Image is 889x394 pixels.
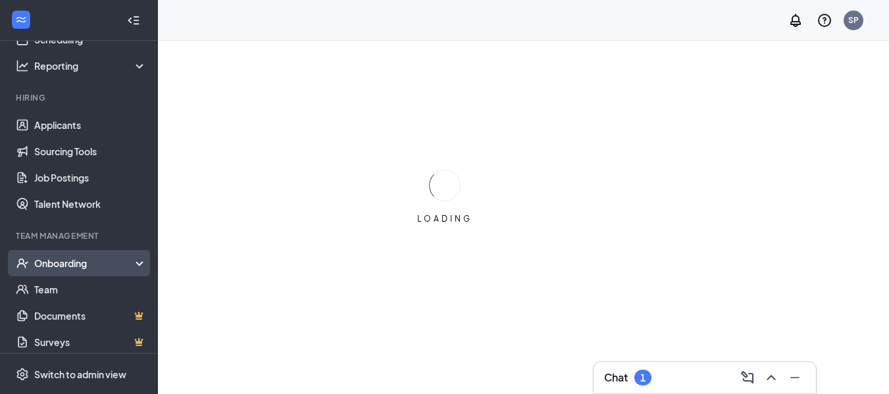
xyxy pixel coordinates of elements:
[740,370,755,385] svg: ComposeMessage
[16,368,29,381] svg: Settings
[34,112,147,138] a: Applicants
[761,367,782,388] button: ChevronUp
[34,164,147,191] a: Job Postings
[412,213,478,224] div: LOADING
[788,12,803,28] svg: Notifications
[16,59,29,72] svg: Analysis
[763,370,779,385] svg: ChevronUp
[16,257,29,270] svg: UserCheck
[817,12,832,28] svg: QuestionInfo
[34,138,147,164] a: Sourcing Tools
[34,257,136,270] div: Onboarding
[34,303,147,329] a: DocumentsCrown
[34,191,147,217] a: Talent Network
[640,372,646,383] div: 1
[604,370,628,385] h3: Chat
[14,13,28,26] svg: WorkstreamLogo
[848,14,859,26] div: SP
[34,368,126,381] div: Switch to admin view
[34,276,147,303] a: Team
[787,370,803,385] svg: Minimize
[34,329,147,355] a: SurveysCrown
[737,367,758,388] button: ComposeMessage
[16,92,144,103] div: Hiring
[16,230,144,241] div: Team Management
[127,14,140,27] svg: Collapse
[34,59,147,72] div: Reporting
[784,367,805,388] button: Minimize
